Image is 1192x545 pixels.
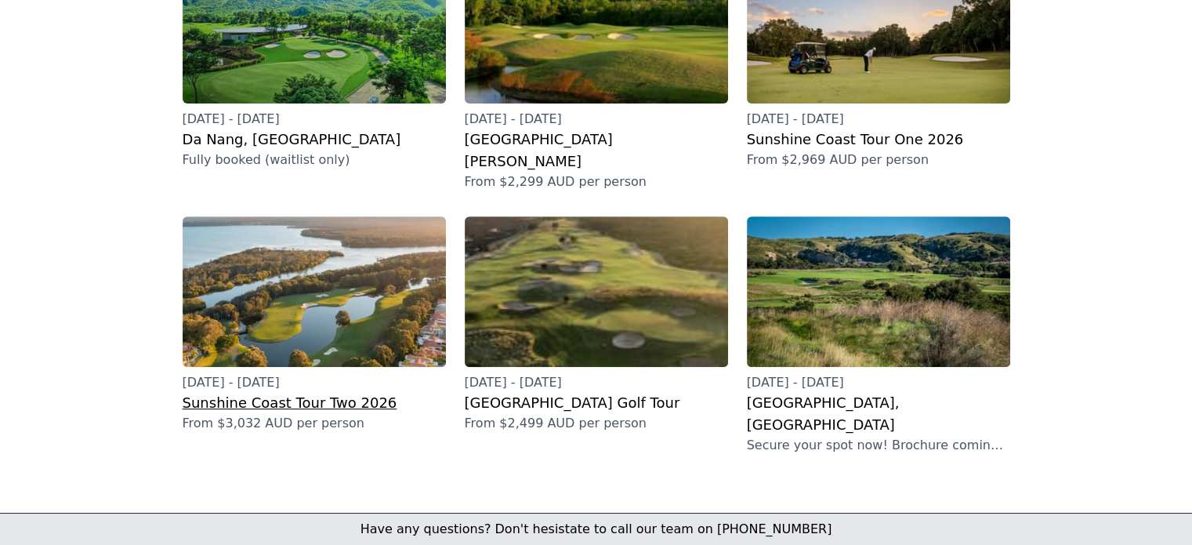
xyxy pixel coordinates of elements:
p: [DATE] - [DATE] [183,373,446,392]
p: [DATE] - [DATE] [747,110,1010,129]
p: From $2,499 AUD per person [465,414,728,433]
a: [DATE] - [DATE][GEOGRAPHIC_DATA] Golf TourFrom $2,499 AUD per person [465,216,728,433]
p: From $2,299 AUD per person [465,173,728,191]
p: Fully booked (waitlist only) [183,151,446,169]
h2: Da Nang, [GEOGRAPHIC_DATA] [183,129,446,151]
h2: [GEOGRAPHIC_DATA][PERSON_NAME] [465,129,728,173]
h2: [GEOGRAPHIC_DATA] Golf Tour [465,392,728,414]
h2: Sunshine Coast Tour One 2026 [747,129,1010,151]
p: [DATE] - [DATE] [183,110,446,129]
p: Secure your spot now! Brochure coming soon [747,436,1010,455]
a: [DATE] - [DATE]Sunshine Coast Tour Two 2026From $3,032 AUD per person [183,216,446,433]
h2: Sunshine Coast Tour Two 2026 [183,392,446,414]
p: From $2,969 AUD per person [747,151,1010,169]
a: [DATE] - [DATE][GEOGRAPHIC_DATA], [GEOGRAPHIC_DATA]Secure your spot now! Brochure coming soon [747,216,1010,455]
h2: [GEOGRAPHIC_DATA], [GEOGRAPHIC_DATA] [747,392,1010,436]
p: From $3,032 AUD per person [183,414,446,433]
p: [DATE] - [DATE] [747,373,1010,392]
p: [DATE] - [DATE] [465,373,728,392]
p: [DATE] - [DATE] [465,110,728,129]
